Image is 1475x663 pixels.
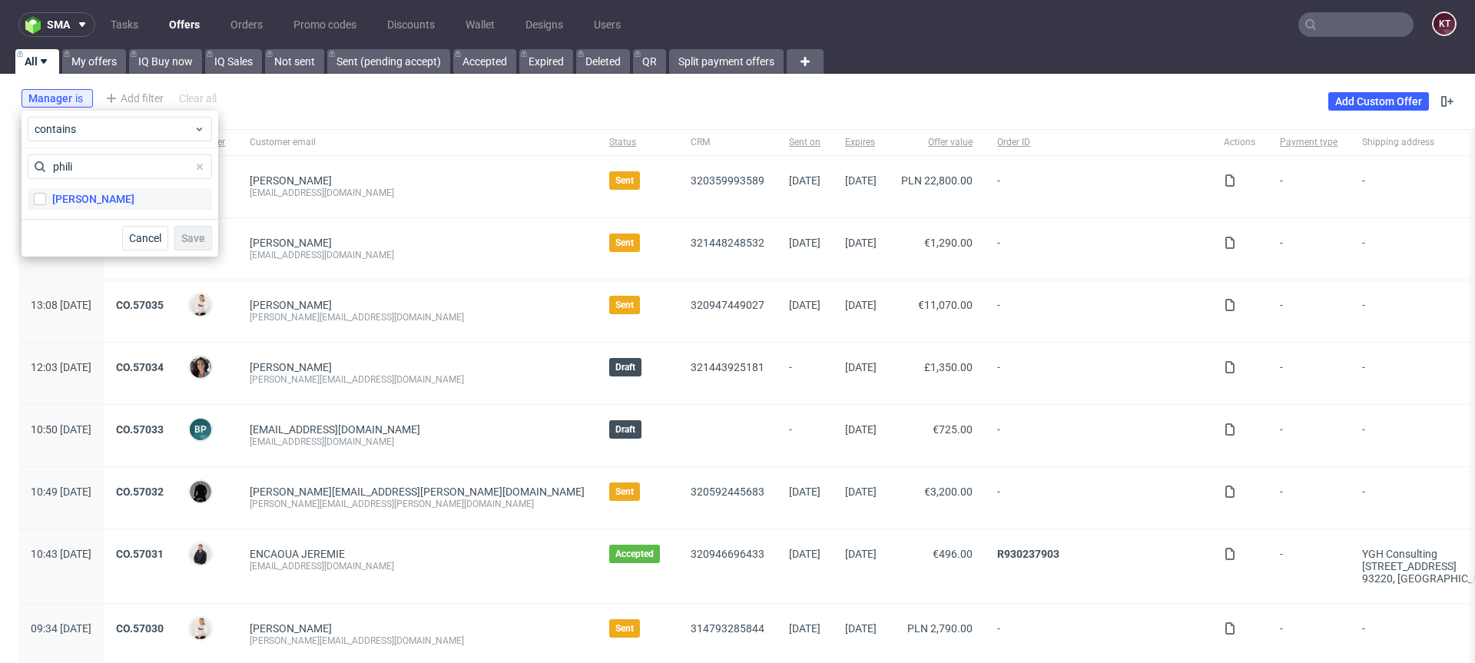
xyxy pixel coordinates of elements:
img: Adrian Margula [190,543,211,565]
div: [EMAIL_ADDRESS][DOMAIN_NAME] [250,187,585,199]
a: CO.57035 [116,299,164,311]
span: - [1280,548,1337,585]
span: [DATE] [845,237,877,249]
div: Clear all [176,88,220,109]
span: Manager [28,92,75,104]
span: - [997,622,1199,647]
span: Cancel [129,233,161,244]
a: My offers [62,49,126,74]
div: [EMAIL_ADDRESS][DOMAIN_NAME] [250,436,585,448]
span: [DATE] [845,423,877,436]
span: [DATE] [789,548,820,560]
figcaption: KT [1434,13,1455,35]
span: €1,290.00 [924,237,973,249]
div: [PERSON_NAME][EMAIL_ADDRESS][DOMAIN_NAME] [250,373,585,386]
span: - [1280,361,1337,386]
span: - [1280,622,1337,647]
div: [PERSON_NAME] [52,191,134,207]
a: 320946696433 [691,548,764,560]
span: - [1280,174,1337,199]
span: sma [47,19,70,30]
button: sma [18,12,95,37]
a: 314793285844 [691,622,764,635]
a: IQ Buy now [129,49,202,74]
img: logo [25,16,47,34]
span: - [997,486,1199,510]
span: Status [609,136,666,149]
span: [EMAIL_ADDRESS][DOMAIN_NAME] [250,423,420,436]
span: - [997,174,1199,199]
span: Draft [615,423,635,436]
span: - [997,423,1199,448]
span: is [75,92,86,104]
span: 13:08 [DATE] [31,299,91,311]
a: [PERSON_NAME] [250,299,332,311]
span: 10:50 [DATE] [31,423,91,436]
a: [PERSON_NAME] [250,174,332,187]
a: Designs [516,12,572,37]
span: Sent [615,299,634,311]
a: 320592445683 [691,486,764,498]
span: 10:49 [DATE] [31,486,91,498]
div: [EMAIL_ADDRESS][DOMAIN_NAME] [250,560,585,572]
span: €11,070.00 [918,299,973,311]
span: €725.00 [933,423,973,436]
span: Sent [615,174,634,187]
span: [DATE] [789,174,820,187]
span: [DATE] [789,486,820,498]
span: €3,200.00 [924,486,973,498]
span: - [1280,237,1337,261]
div: [PERSON_NAME][EMAIL_ADDRESS][DOMAIN_NAME] [250,311,585,323]
span: €496.00 [933,548,973,560]
span: - [789,423,820,448]
span: - [1280,486,1337,510]
a: All [15,49,59,74]
div: [PERSON_NAME][EMAIL_ADDRESS][PERSON_NAME][DOMAIN_NAME] [250,498,585,510]
img: Dawid Urbanowicz [190,481,211,502]
a: QR [633,49,666,74]
a: CO.57033 [116,423,164,436]
span: Actions [1224,136,1255,149]
span: [DATE] [845,299,877,311]
img: Moreno Martinez Cristina [190,356,211,378]
a: Discounts [378,12,444,37]
span: Expires [845,136,877,149]
a: IQ Sales [205,49,262,74]
a: Expired [519,49,573,74]
div: [PERSON_NAME][EMAIL_ADDRESS][DOMAIN_NAME] [250,635,585,647]
span: - [1280,423,1337,448]
a: 321448248532 [691,237,764,249]
span: PLN 22,800.00 [901,174,973,187]
div: [EMAIL_ADDRESS][DOMAIN_NAME] [250,249,585,261]
input: Search for a value(s) [28,154,212,179]
span: Customer email [250,136,585,149]
span: Offer value [901,136,973,149]
span: Sent [615,486,634,498]
span: Draft [615,361,635,373]
span: [DATE] [845,486,877,498]
span: Sent [615,237,634,249]
a: Split payment offers [669,49,784,74]
span: [DATE] [845,361,877,373]
span: - [997,361,1199,386]
a: Users [585,12,630,37]
span: [DATE] [789,299,820,311]
span: 10:43 [DATE] [31,548,91,560]
a: [PERSON_NAME] [250,361,332,373]
span: [PERSON_NAME][EMAIL_ADDRESS][PERSON_NAME][DOMAIN_NAME] [250,486,585,498]
a: Add Custom Offer [1328,92,1429,111]
a: Sent (pending accept) [327,49,450,74]
span: - [997,299,1199,323]
span: PLN 2,790.00 [907,622,973,635]
span: - [997,237,1199,261]
span: CRM [691,136,764,149]
img: Mari Fok [190,294,211,316]
span: Sent [615,622,634,635]
span: - [789,361,820,386]
span: [DATE] [845,174,877,187]
a: Promo codes [284,12,366,37]
span: [DATE] [845,622,877,635]
button: Cancel [122,226,168,250]
span: 12:03 [DATE] [31,361,91,373]
a: 320947449027 [691,299,764,311]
